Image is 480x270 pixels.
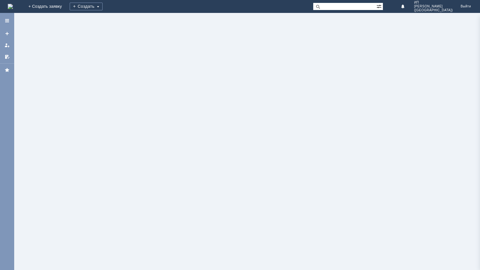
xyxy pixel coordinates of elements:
[414,5,453,8] span: [PERSON_NAME]
[414,1,453,5] span: ИП
[414,8,453,12] span: ([GEOGRAPHIC_DATA])
[8,4,13,9] a: Перейти на домашнюю страницу
[2,40,12,50] a: Мои заявки
[376,3,383,9] span: Расширенный поиск
[70,3,103,10] div: Создать
[2,28,12,39] a: Создать заявку
[2,52,12,62] a: Мои согласования
[8,4,13,9] img: logo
